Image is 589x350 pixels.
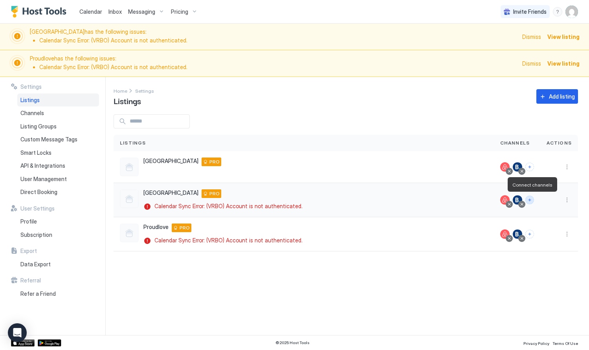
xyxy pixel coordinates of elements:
span: Profile [20,218,37,225]
a: Profile [17,215,99,228]
span: PRO [209,158,220,165]
span: Data Export [20,261,51,268]
a: Subscription [17,228,99,242]
button: Connect channels [525,163,534,171]
span: Smart Locks [20,149,51,156]
span: Invite Friends [513,8,547,15]
a: Settings [135,86,154,95]
span: [GEOGRAPHIC_DATA] has the following issues: [30,28,517,45]
a: API & Integrations [17,159,99,172]
a: App Store [11,339,35,346]
span: Refer a Friend [20,290,56,297]
a: Home [114,86,127,95]
span: User Management [20,176,67,183]
a: Smart Locks [17,146,99,159]
button: Add listing [536,89,578,104]
span: Actions [547,139,572,147]
li: Calendar Sync Error: (VRBO) Account is not authenticated. [39,37,517,44]
div: View listing [547,59,580,68]
a: Channels [17,106,99,120]
div: Dismiss [522,33,541,41]
span: PRO [209,190,220,197]
div: Open Intercom Messenger [8,323,27,342]
span: Inbox [108,8,122,15]
input: Input Field [127,115,189,128]
button: Connect channels [525,196,534,204]
a: Listing Groups [17,120,99,133]
a: Custom Message Tags [17,133,99,146]
span: Privacy Policy [523,341,549,346]
span: © 2025 Host Tools [275,340,310,345]
span: Channels [20,110,44,117]
span: Settings [135,88,154,94]
div: Breadcrumb [114,86,127,95]
div: Breadcrumb [135,86,154,95]
span: Calendar Sync Error: (VRBO) Account is not authenticated. [154,203,303,210]
a: User Management [17,172,99,186]
li: Calendar Sync Error: (VRBO) Account is not authenticated. [39,64,517,71]
a: Inbox [108,7,122,16]
div: menu [562,162,572,172]
span: Direct Booking [20,189,57,196]
span: User Settings [20,205,55,212]
span: Proudlove [143,224,169,231]
div: View listing [547,33,580,41]
span: Terms Of Use [552,341,578,346]
span: Subscription [20,231,52,238]
span: Settings [20,83,42,90]
a: Listings [17,93,99,107]
span: Referral [20,277,41,284]
span: Listings [114,95,141,106]
span: Proudlove has the following issues: [30,55,517,72]
span: Pricing [171,8,188,15]
span: [GEOGRAPHIC_DATA] [143,189,198,196]
span: API & Integrations [20,162,65,169]
span: Listings [20,97,40,104]
span: [GEOGRAPHIC_DATA] [143,158,198,165]
div: User profile [565,5,578,18]
div: Add listing [549,92,575,101]
div: menu [562,229,572,239]
a: Calendar [79,7,102,16]
button: More options [562,162,572,172]
div: menu [553,7,562,16]
span: Connect channels [512,182,552,188]
a: Host Tools Logo [11,6,70,18]
button: Connect channels [525,230,534,238]
button: More options [562,195,572,205]
a: Data Export [17,258,99,271]
a: Direct Booking [17,185,99,199]
span: Channels [500,139,530,147]
span: Export [20,247,37,255]
span: Listing Groups [20,123,57,130]
a: Google Play Store [38,339,61,346]
span: Calendar Sync Error: (VRBO) Account is not authenticated. [154,237,303,244]
div: menu [562,195,572,205]
span: Listings [120,139,146,147]
span: Custom Message Tags [20,136,77,143]
a: Refer a Friend [17,287,99,301]
a: Privacy Policy [523,339,549,347]
a: Terms Of Use [552,339,578,347]
button: More options [562,229,572,239]
span: PRO [180,224,190,231]
span: Messaging [128,8,155,15]
span: Calendar [79,8,102,15]
div: Dismiss [522,59,541,68]
span: Home [114,88,127,94]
